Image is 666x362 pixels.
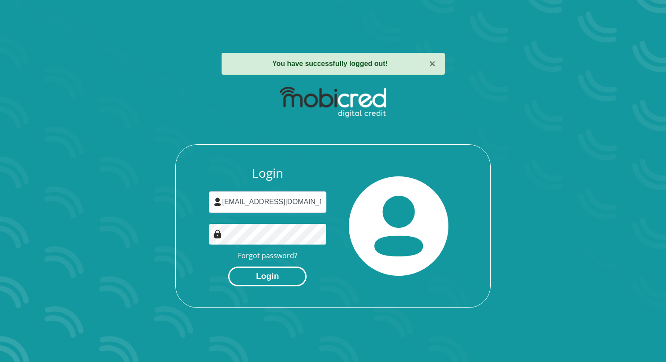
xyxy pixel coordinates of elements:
strong: You have successfully logged out! [272,60,388,67]
img: user-icon image [213,197,222,206]
img: mobicred logo [280,87,386,118]
button: × [429,59,435,69]
input: Username [209,191,327,213]
img: Image [213,230,222,238]
button: Login [228,267,307,286]
h3: Login [209,166,327,181]
a: Forgot password? [238,251,297,260]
